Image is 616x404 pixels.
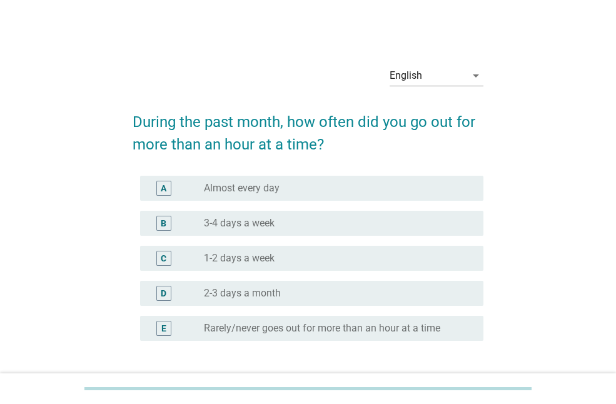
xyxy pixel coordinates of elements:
[161,251,166,265] div: C
[161,216,166,230] div: B
[161,181,166,194] div: A
[161,286,166,300] div: D
[390,70,422,81] div: English
[204,287,281,300] label: 2-3 days a month
[161,321,166,335] div: E
[468,68,483,83] i: arrow_drop_down
[204,217,275,230] label: 3-4 days a week
[133,98,483,156] h2: During the past month, how often did you go out for more than an hour at a time?
[204,182,280,194] label: Almost every day
[204,322,440,335] label: Rarely/never goes out for more than an hour at a time
[204,252,275,265] label: 1-2 days a week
